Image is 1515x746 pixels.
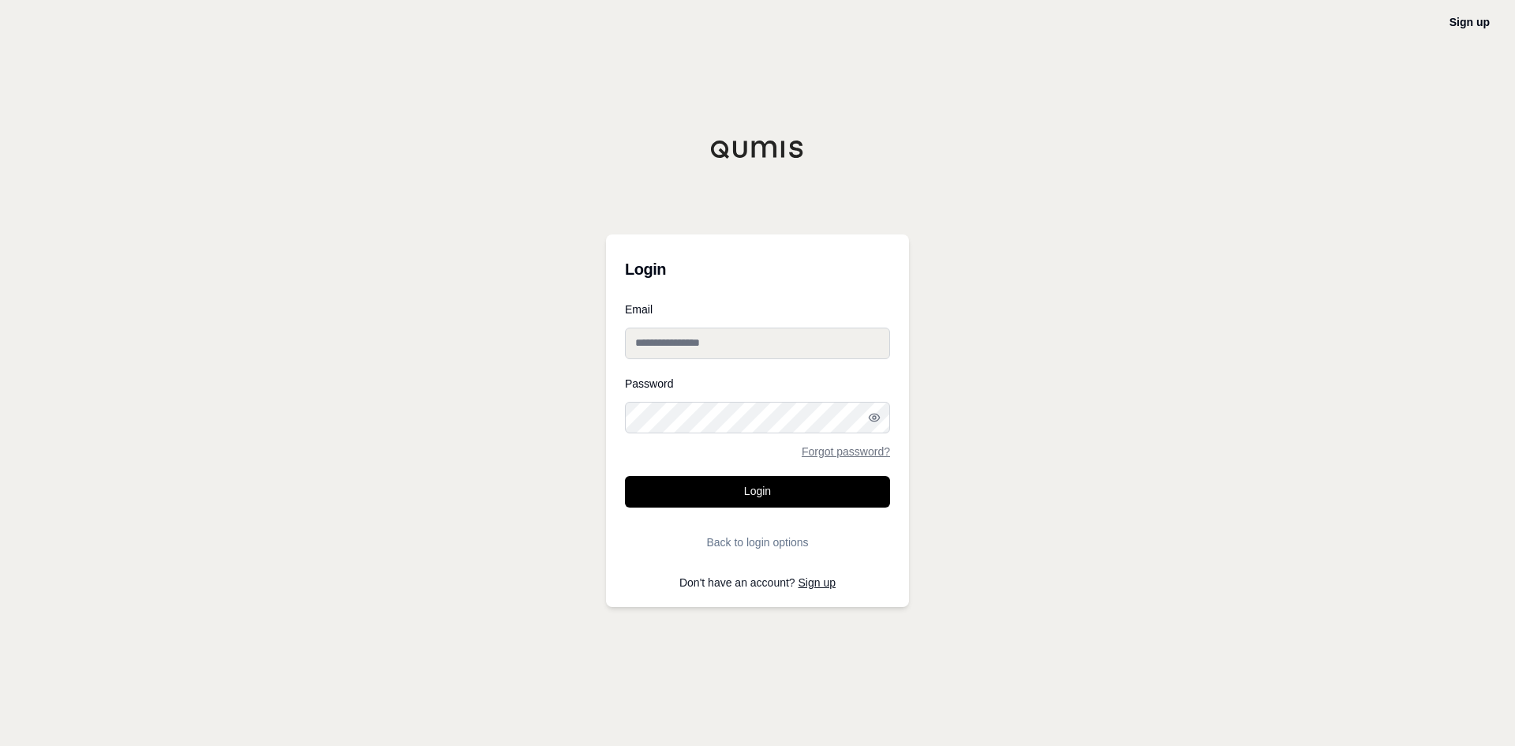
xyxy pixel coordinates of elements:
[710,140,805,159] img: Qumis
[625,577,890,588] p: Don't have an account?
[625,253,890,285] h3: Login
[625,527,890,558] button: Back to login options
[625,378,890,389] label: Password
[802,446,890,457] a: Forgot password?
[799,576,836,589] a: Sign up
[1450,16,1490,28] a: Sign up
[625,304,890,315] label: Email
[625,476,890,508] button: Login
